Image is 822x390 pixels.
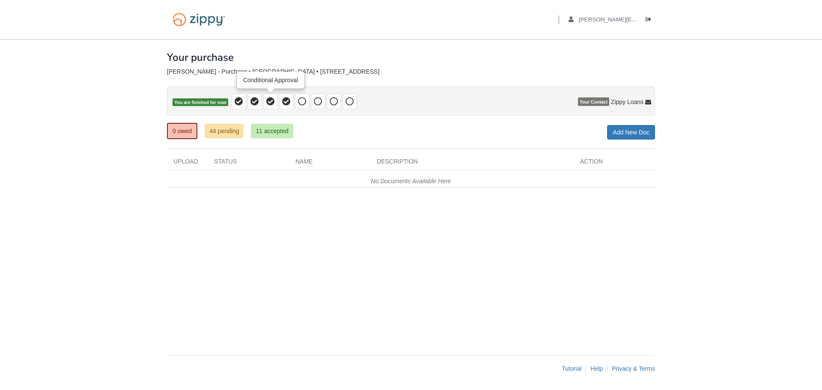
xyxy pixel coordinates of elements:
a: Log out [646,16,655,25]
div: Name [289,157,370,170]
em: No Documents Available Here [371,178,451,185]
a: Privacy & Terms [612,365,655,372]
a: 0 owed [167,123,197,139]
div: Conditional Approval [237,72,304,88]
span: nolan.sarah@mail.com [579,16,772,23]
a: Help [590,365,603,372]
a: Tutorial [562,365,581,372]
div: Action [574,157,655,170]
h1: Your purchase [167,52,234,63]
span: Zippy Loans [611,98,643,106]
a: edit profile [569,16,772,25]
a: Add New Doc [607,125,655,140]
a: 44 pending [205,124,244,138]
div: Description [370,157,574,170]
div: Status [208,157,289,170]
div: [PERSON_NAME] - Purchase • [GEOGRAPHIC_DATA] • [STREET_ADDRESS] [167,68,655,75]
div: Upload [167,157,208,170]
a: 11 accepted [251,124,293,138]
img: Logo [167,9,231,30]
span: Your Contact [578,98,609,106]
span: You are finished for now [173,98,228,107]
